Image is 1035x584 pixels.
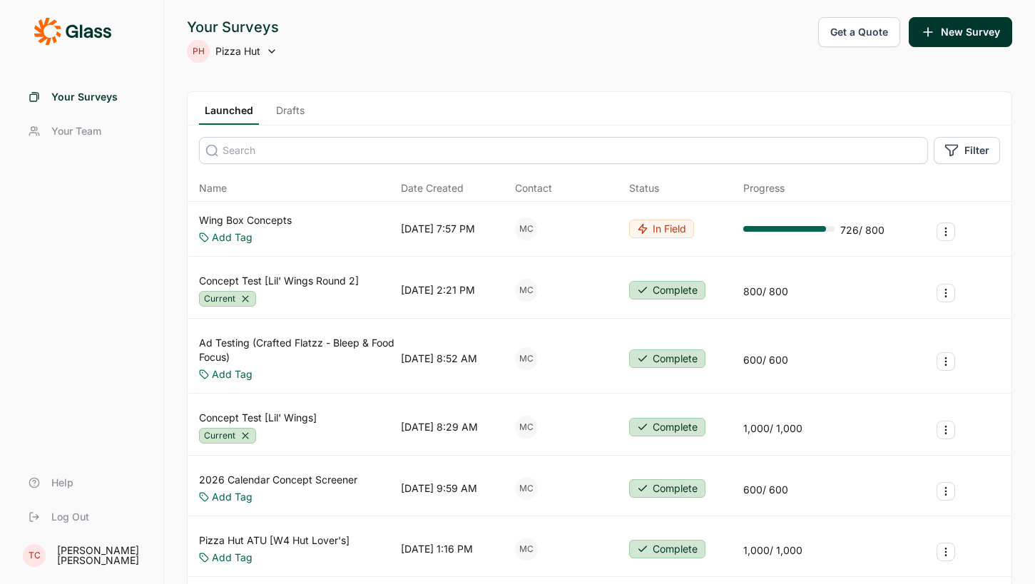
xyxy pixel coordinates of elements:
span: Your Surveys [51,90,118,104]
button: Complete [629,479,705,498]
div: 1,000 / 1,000 [743,421,802,436]
div: Your Surveys [187,17,279,37]
a: Launched [199,103,259,125]
div: MC [515,416,538,439]
button: Get a Quote [818,17,900,47]
span: Date Created [401,181,464,195]
span: Pizza Hut [215,44,260,58]
div: 600 / 600 [743,483,788,497]
div: Current [199,291,256,307]
div: 726 / 800 [840,223,884,237]
div: Status [629,181,659,195]
button: Complete [629,418,705,436]
a: Ad Testing (Crafted Flatzz - Bleep & Food Focus) [199,336,395,364]
a: Concept Test [Lil' Wings Round 2] [199,274,359,288]
span: Help [51,476,73,490]
div: MC [515,217,538,240]
button: Complete [629,281,705,299]
span: Log Out [51,510,89,524]
button: Survey Actions [937,421,955,439]
button: Complete [629,349,705,368]
a: Add Tag [212,550,253,565]
a: Add Tag [212,367,253,381]
button: New Survey [909,17,1012,47]
button: Complete [629,540,705,558]
span: Your Team [51,124,101,138]
a: Concept Test [Lil' Wings] [199,411,317,425]
div: Progress [743,181,785,195]
input: Search [199,137,928,164]
div: [DATE] 1:16 PM [401,542,473,556]
a: 2026 Calendar Concept Screener [199,473,357,487]
div: MC [515,279,538,302]
div: [DATE] 8:29 AM [401,420,478,434]
div: 1,000 / 1,000 [743,543,802,558]
button: Survey Actions [937,482,955,501]
div: [DATE] 7:57 PM [401,222,475,236]
a: Wing Box Concepts [199,213,292,227]
div: 800 / 800 [743,285,788,299]
div: [DATE] 2:21 PM [401,283,475,297]
div: MC [515,347,538,370]
a: Add Tag [212,230,253,245]
a: Add Tag [212,490,253,504]
a: Drafts [270,103,310,125]
button: Filter [934,137,1000,164]
div: MC [515,477,538,500]
button: Survey Actions [937,352,955,371]
div: [DATE] 9:59 AM [401,481,477,496]
div: MC [515,538,538,560]
a: Pizza Hut ATU [W4 Hut Lover's] [199,533,350,548]
div: 600 / 600 [743,353,788,367]
div: TC [23,544,46,567]
span: Filter [964,143,989,158]
span: Name [199,181,227,195]
button: Survey Actions [937,222,955,241]
button: In Field [629,220,694,238]
div: Contact [515,181,552,195]
div: Current [199,428,256,444]
div: [DATE] 8:52 AM [401,352,477,366]
button: Survey Actions [937,543,955,561]
button: Survey Actions [937,284,955,302]
div: [PERSON_NAME] [PERSON_NAME] [57,545,146,565]
div: PH [187,40,210,63]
